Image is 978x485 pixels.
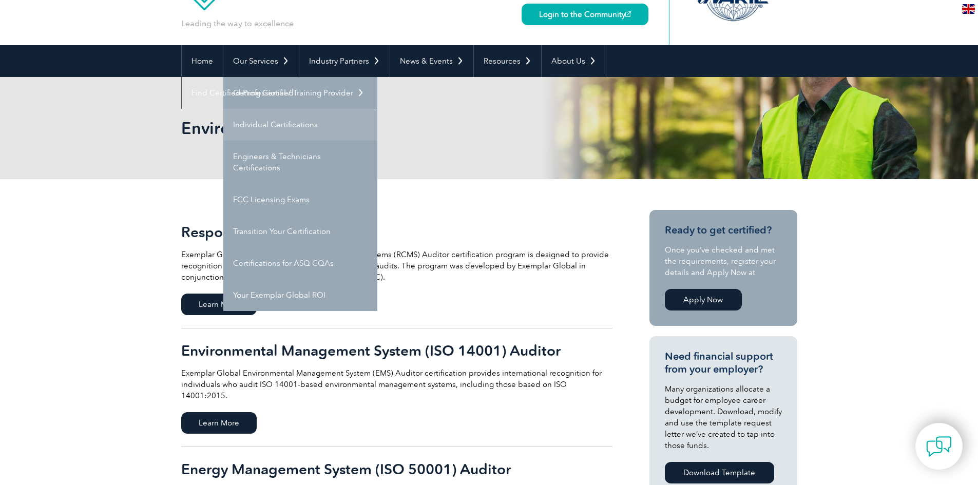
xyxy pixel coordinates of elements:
[181,249,612,283] p: Exemplar Global’s Responsible Care Management Systems (RCMS) Auditor certification program is des...
[223,141,377,184] a: Engineers & Technicians Certifications
[625,11,631,17] img: open_square.png
[223,184,377,216] a: FCC Licensing Exams
[299,45,390,77] a: Industry Partners
[542,45,606,77] a: About Us
[181,294,257,315] span: Learn More
[665,224,782,237] h3: Ready to get certified?
[665,383,782,451] p: Many organizations allocate a budget for employee career development. Download, modify and use th...
[181,328,612,447] a: Environmental Management System (ISO 14001) Auditor Exemplar Global Environmental Management Syst...
[390,45,473,77] a: News & Events
[223,216,377,247] a: Transition Your Certification
[665,244,782,278] p: Once you’ve checked and met the requirements, register your details and Apply Now at
[926,434,952,459] img: contact-chat.png
[181,367,612,401] p: Exemplar Global Environmental Management System (EMS) Auditor certification provides internationa...
[522,4,648,25] a: Login to the Community
[223,247,377,279] a: Certifications for ASQ CQAs
[962,4,975,14] img: en
[181,18,294,29] p: Leading the way to excellence
[474,45,541,77] a: Resources
[182,45,223,77] a: Home
[665,350,782,376] h3: Need financial support from your employer?
[181,210,612,328] a: Responsible Care Auditor Exemplar Global’s Responsible Care Management Systems (RCMS) Auditor cer...
[181,342,612,359] h2: Environmental Management System (ISO 14001) Auditor
[182,77,374,109] a: Find Certified Professional / Training Provider
[223,45,299,77] a: Our Services
[181,118,576,138] h1: Environmental Systems
[665,462,774,483] a: Download Template
[181,224,612,240] h2: Responsible Care Auditor
[223,279,377,311] a: Your Exemplar Global ROI
[665,289,742,311] a: Apply Now
[181,461,612,477] h2: Energy Management System (ISO 50001) Auditor
[181,412,257,434] span: Learn More
[223,109,377,141] a: Individual Certifications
